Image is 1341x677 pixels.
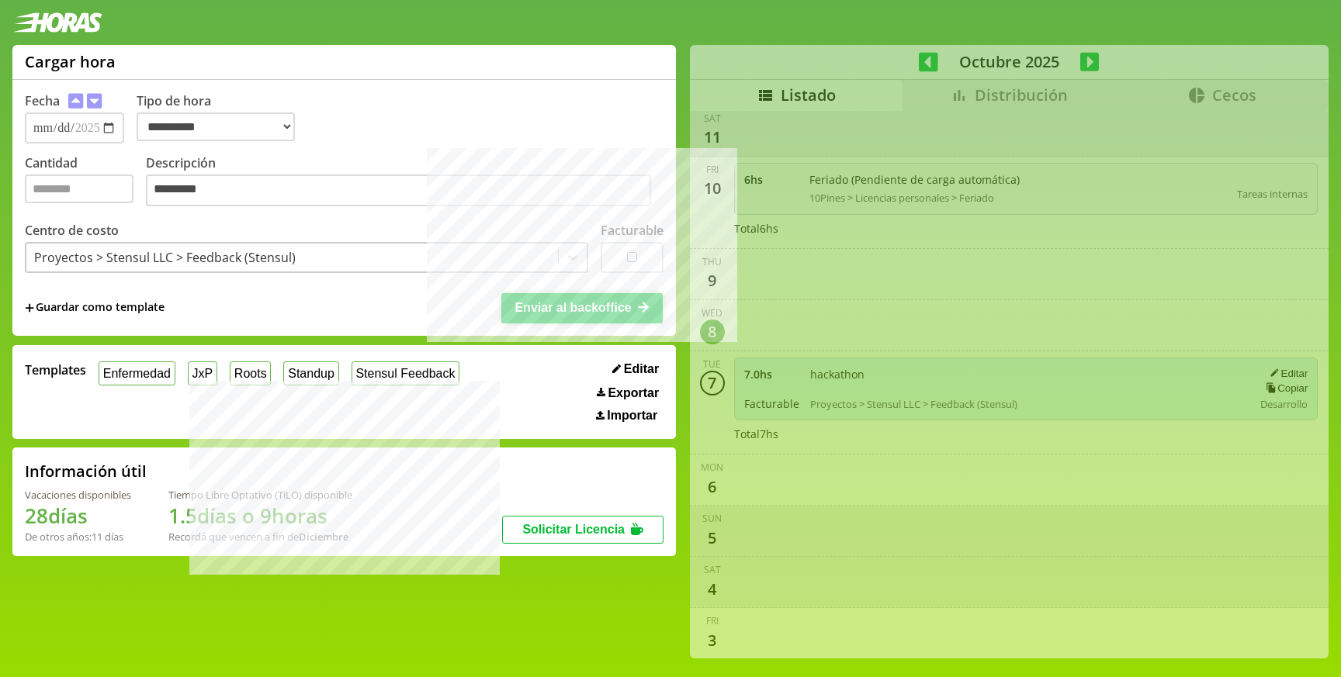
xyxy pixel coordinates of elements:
[25,461,147,482] h2: Información útil
[34,249,296,266] div: Proyectos > Stensul LLC > Feedback (Stensul)
[522,523,625,536] span: Solicitar Licencia
[25,222,119,239] label: Centro de costo
[607,409,657,423] span: Importar
[25,51,116,72] h1: Cargar hora
[352,361,460,385] button: Stensul Feedback
[168,530,352,544] div: Recordá que vencen a fin de
[137,92,307,143] label: Tipo de hora
[12,12,102,33] img: logotipo
[168,502,352,530] h1: 1.5 días o 9 horas
[25,174,133,203] input: Cantidad
[515,301,631,314] span: Enviar al backoffice
[146,174,651,207] textarea: Descripción
[168,488,352,502] div: Tiempo Libre Optativo (TiLO) disponible
[25,154,146,211] label: Cantidad
[608,361,664,377] button: Editar
[25,502,131,530] h1: 28 días
[502,516,664,544] button: Solicitar Licencia
[137,112,295,141] select: Tipo de hora
[25,299,34,316] span: +
[230,361,271,385] button: Roots
[25,488,131,502] div: Vacaciones disponibles
[25,530,131,544] div: De otros años: 11 días
[608,386,659,400] span: Exportar
[99,361,175,385] button: Enfermedad
[25,361,86,378] span: Templates
[283,361,338,385] button: Standup
[146,154,664,211] label: Descripción
[299,530,348,544] b: Diciembre
[501,293,663,323] button: Enviar al backoffice
[25,92,60,109] label: Fecha
[188,361,217,385] button: JxP
[601,222,664,239] label: Facturable
[592,385,664,401] button: Exportar
[25,299,165,316] span: +Guardar como template
[624,362,659,376] span: Editar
